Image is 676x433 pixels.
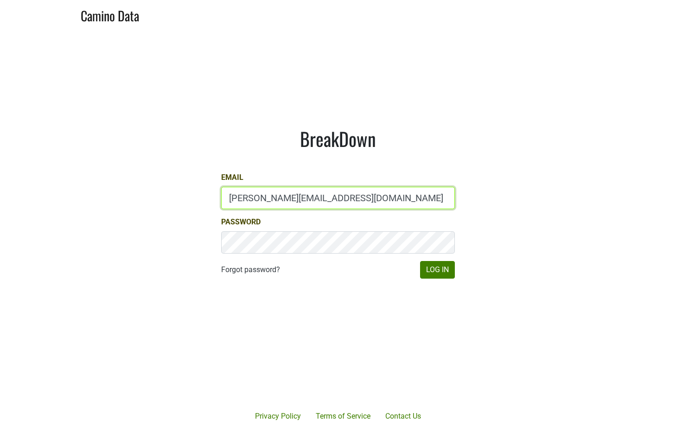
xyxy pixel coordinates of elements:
button: Log In [420,261,455,279]
a: Camino Data [81,4,139,25]
label: Password [221,216,261,228]
a: Forgot password? [221,264,280,275]
h1: BreakDown [221,127,455,150]
a: Contact Us [378,407,428,426]
a: Terms of Service [308,407,378,426]
label: Email [221,172,243,183]
a: Privacy Policy [248,407,308,426]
